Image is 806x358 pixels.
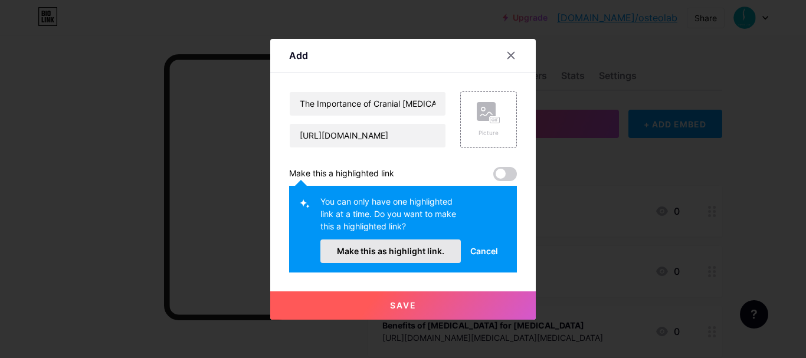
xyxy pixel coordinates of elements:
[290,124,445,147] input: URL
[320,239,461,263] button: Make this as highlight link.
[477,129,500,137] div: Picture
[390,300,417,310] span: Save
[289,167,394,181] div: Make this a highlighted link
[337,246,444,256] span: Make this as highlight link.
[290,92,445,116] input: Title
[320,195,461,239] div: You can only have one highlighted link at a time. Do you want to make this a highlighted link?
[289,48,308,63] div: Add
[270,291,536,320] button: Save
[470,245,498,257] span: Cancel
[461,239,507,263] button: Cancel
